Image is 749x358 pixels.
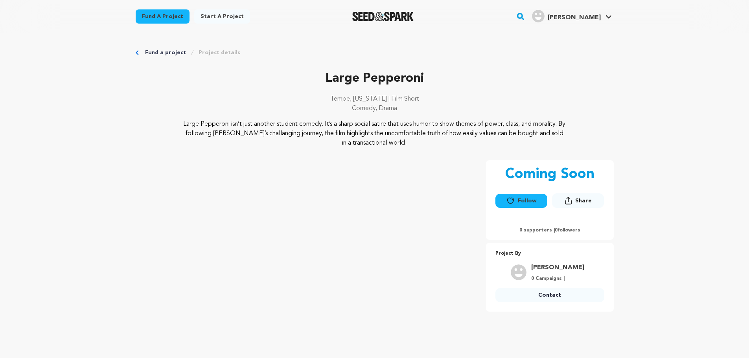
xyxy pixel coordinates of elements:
a: Start a project [194,9,250,24]
p: Large Pepperoni [136,69,614,88]
a: Contact [495,288,604,302]
p: 0 supporters | followers [495,227,604,233]
span: Share [552,193,604,211]
a: Fund a project [136,9,190,24]
div: Breadcrumb [136,49,614,57]
span: [PERSON_NAME] [548,15,601,21]
p: Coming Soon [505,167,594,182]
img: Seed&Spark Logo Dark Mode [352,12,414,21]
button: Follow [495,194,547,208]
p: Tempe, [US_STATE] | Film Short [136,94,614,104]
span: Braden D.'s Profile [530,8,613,25]
p: 0 Campaigns | [531,275,584,282]
a: Braden D.'s Profile [530,8,613,22]
a: Project details [199,49,240,57]
span: 0 [555,228,558,233]
img: user.png [532,10,545,22]
img: user.png [511,264,526,280]
a: Fund a project [145,49,186,57]
button: Share [552,193,604,208]
a: Seed&Spark Homepage [352,12,414,21]
div: Braden D.'s Profile [532,10,601,22]
p: Large Pepperoni isn’t just another student comedy. It’s a sharp social satire that uses humor to ... [183,119,566,148]
a: Goto Pellegrini Alea profile [531,263,584,272]
p: Comedy, Drama [136,104,614,113]
span: Share [575,197,592,205]
p: Project By [495,249,604,258]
